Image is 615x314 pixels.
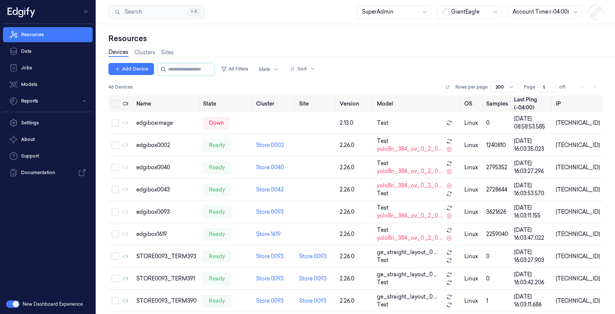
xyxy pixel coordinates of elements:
span: ge_straight_layout_0 ... [377,248,438,256]
p: linux [464,275,481,283]
span: Test [377,137,389,145]
span: yolo8n_384_ov_0_2_0 ... [377,167,443,175]
div: [DATE] 08:58:53.585 [514,115,550,131]
div: ready [203,161,231,173]
th: Name [133,95,200,112]
div: edgibox0043 [136,186,197,194]
div: 3621626 [487,208,508,216]
div: 2795352 [487,164,508,172]
button: Toggle Navigation [81,6,93,18]
a: Store 0040 [256,164,284,171]
a: Store 0093 [299,253,327,260]
a: Store 1619 [256,231,281,237]
div: 2.26.0 [340,208,371,216]
a: Store 0093 [299,297,327,304]
button: Select row [111,230,119,238]
p: Rows per page [455,84,488,90]
a: Support [3,149,93,164]
div: 2.26.0 [340,230,371,238]
a: Store 0002 [256,142,284,149]
button: Select row [111,275,119,282]
div: [TECHNICAL_ID] [556,230,600,238]
span: Test [377,226,389,234]
button: About [3,132,93,147]
div: edgibox0093 [136,208,197,216]
div: 2.26.0 [340,253,371,260]
nav: pagination [577,82,600,92]
a: Sites [161,49,174,57]
div: 0 [487,253,508,260]
div: [TECHNICAL_ID] [556,208,600,216]
th: Last Ping (-04:00) [511,95,553,112]
div: 0 [487,275,508,283]
div: 2.26.0 [340,141,371,149]
button: Select all [111,100,119,107]
div: edgibox0040 [136,164,197,172]
p: linux [464,119,481,127]
a: Store 0093 [256,275,284,282]
div: edgiboximage [136,119,197,127]
th: Samples [484,95,511,112]
a: Jobs [3,60,93,75]
div: 2.26.0 [340,164,371,172]
span: Test [377,204,389,212]
div: ready [203,250,231,262]
a: Data [3,44,93,59]
div: [TECHNICAL_ID] [556,186,600,194]
div: [TECHNICAL_ID] [556,253,600,260]
div: 1240810 [487,141,508,149]
div: ready [203,295,231,307]
span: Test [377,301,389,309]
div: STORE0093_TERM391 [136,275,197,283]
th: OS [461,95,484,112]
th: IP [553,95,603,112]
button: Select row [111,164,119,171]
div: [DATE] 16:03:11.686 [514,293,550,309]
th: Model [374,95,461,112]
button: Select row [111,119,119,127]
div: [DATE] 16:03:53.570 [514,182,550,198]
a: Resources [3,27,93,42]
span: ge_straight_layout_0 ... [377,271,438,279]
div: [DATE] 16:03:27.296 [514,159,550,175]
span: Test [377,279,389,286]
span: of 1 [559,84,571,90]
p: linux [464,253,481,260]
div: [DATE] 16:03:35.023 [514,137,550,153]
div: ready [203,206,231,218]
a: Store 0093 [256,297,284,304]
div: 2.26.0 [340,186,371,194]
button: All Filters [218,63,251,75]
a: Settings [3,115,93,130]
div: 2728644 [487,186,508,194]
button: Select row [111,297,119,305]
span: Test [377,159,389,167]
span: yolo8n_384_ov_0_2_0 ... [377,145,443,153]
div: 0 [487,119,508,127]
div: [TECHNICAL_ID] [556,297,600,305]
span: Search [122,8,142,16]
div: ready [203,273,231,285]
a: Models [3,77,93,92]
th: Site [296,95,337,112]
a: Clusters [134,49,155,57]
a: Store 0093 [256,208,284,215]
div: [TECHNICAL_ID] [556,119,600,127]
div: down [203,117,230,129]
div: [TECHNICAL_ID] [556,275,600,283]
button: Select row [111,186,119,193]
div: ready [203,139,231,151]
div: ready [203,228,231,240]
a: Devices [108,48,128,57]
div: 2.26.0 [340,297,371,305]
div: edgibox0002 [136,141,197,149]
th: Version [337,95,374,112]
a: Store 0093 [256,253,284,260]
a: Store 0093 [299,275,327,282]
div: 2.13.0 [340,119,371,127]
div: Resources [108,33,603,44]
div: [DATE] 16:03:27.903 [514,248,550,264]
p: linux [464,297,481,305]
th: State [200,95,253,112]
span: yolo8n_384_ov_0_2_0 ... [377,234,443,242]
